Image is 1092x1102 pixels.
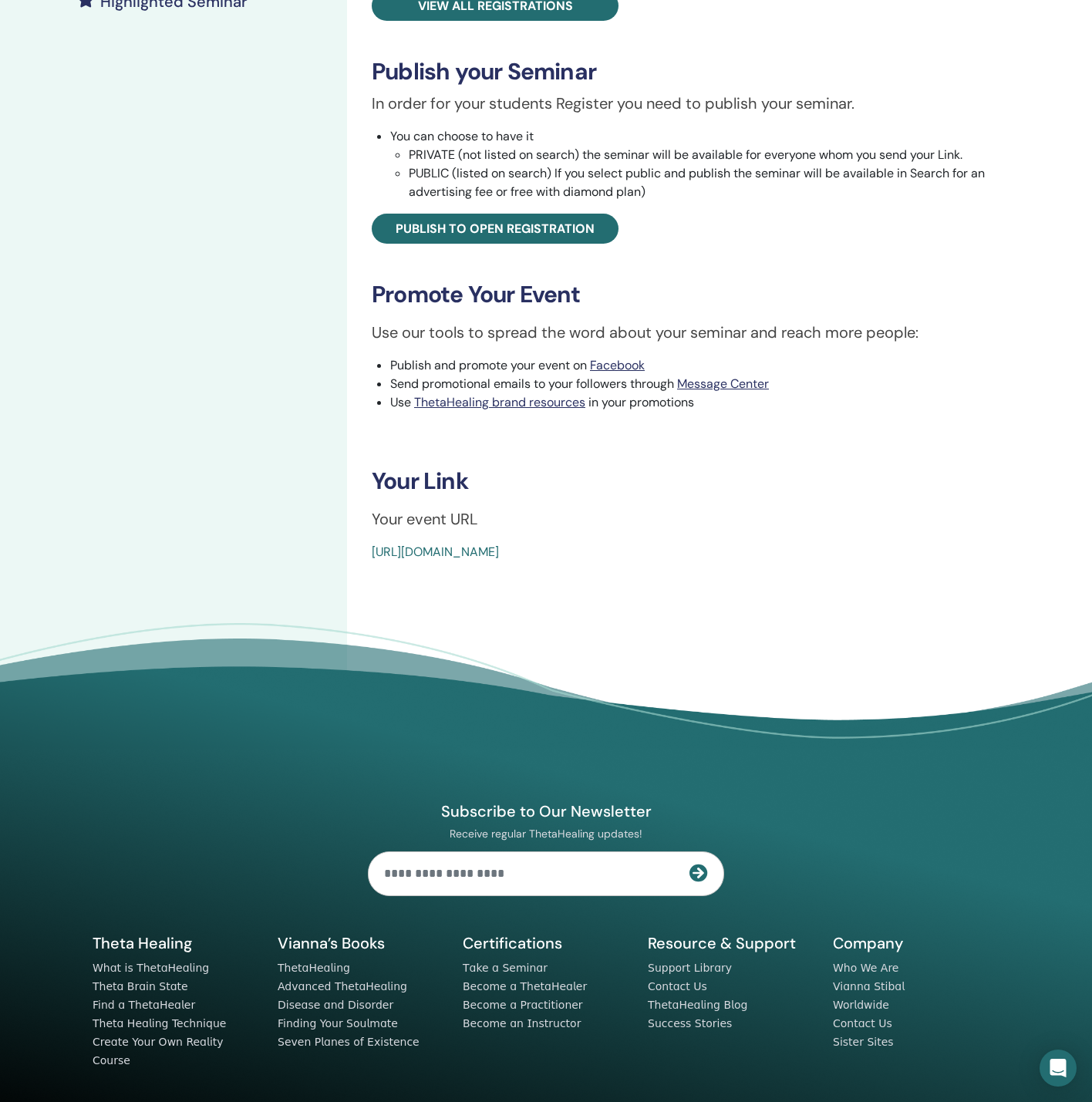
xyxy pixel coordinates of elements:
a: What is ThetaHealing [93,962,209,974]
a: Disease and Disorder [278,999,393,1011]
h3: Publish your Seminar [372,58,1050,86]
h5: Company [833,933,999,953]
a: Success Stories [648,1017,732,1030]
a: Seven Planes of Existence [278,1036,420,1048]
li: You can choose to have it [390,127,1050,201]
a: Contact Us [648,980,707,992]
li: PUBLIC (listed on search) If you select public and publish the seminar will be available in Searc... [409,164,1050,201]
h5: Resource & Support [648,933,814,953]
p: In order for your students Register you need to publish your seminar. [372,92,1050,115]
div: Open Intercom Messenger [1040,1050,1077,1087]
a: Message Center [677,376,769,392]
p: Receive regular ThetaHealing updates! [368,827,724,841]
a: ThetaHealing [278,962,350,974]
a: Vianna Stibal [833,980,905,992]
a: Create Your Own Reality Course [93,1036,224,1067]
a: [URL][DOMAIN_NAME] [372,544,499,560]
h5: Theta Healing [93,933,259,953]
h3: Your Link [372,467,1050,495]
a: Become an Instructor [463,1017,581,1030]
a: Publish to open registration [372,214,618,244]
a: Support Library [648,962,732,974]
a: Theta Brain State [93,980,188,992]
a: Theta Healing Technique [93,1017,226,1030]
h3: Promote Your Event [372,281,1050,308]
span: Publish to open registration [396,221,595,237]
a: ThetaHealing Blog [648,999,747,1011]
a: Become a ThetaHealer [463,980,587,992]
h4: Subscribe to Our Newsletter [368,801,724,821]
h5: Vianna’s Books [278,933,444,953]
h5: Certifications [463,933,629,953]
p: Use our tools to spread the word about your seminar and reach more people: [372,321,1050,344]
li: Use in your promotions [390,393,1050,412]
a: Sister Sites [833,1036,894,1048]
a: Facebook [590,357,645,373]
li: Publish and promote your event on [390,356,1050,375]
a: Contact Us [833,1017,892,1030]
p: Your event URL [372,507,1050,531]
a: Finding Your Soulmate [278,1017,398,1030]
a: Who We Are [833,962,898,974]
li: Send promotional emails to your followers through [390,375,1050,393]
a: ThetaHealing brand resources [414,394,585,410]
a: Take a Seminar [463,962,548,974]
a: Worldwide [833,999,889,1011]
a: Find a ThetaHealer [93,999,195,1011]
a: Become a Practitioner [463,999,583,1011]
a: Advanced ThetaHealing [278,980,407,992]
li: PRIVATE (not listed on search) the seminar will be available for everyone whom you send your Link. [409,146,1050,164]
